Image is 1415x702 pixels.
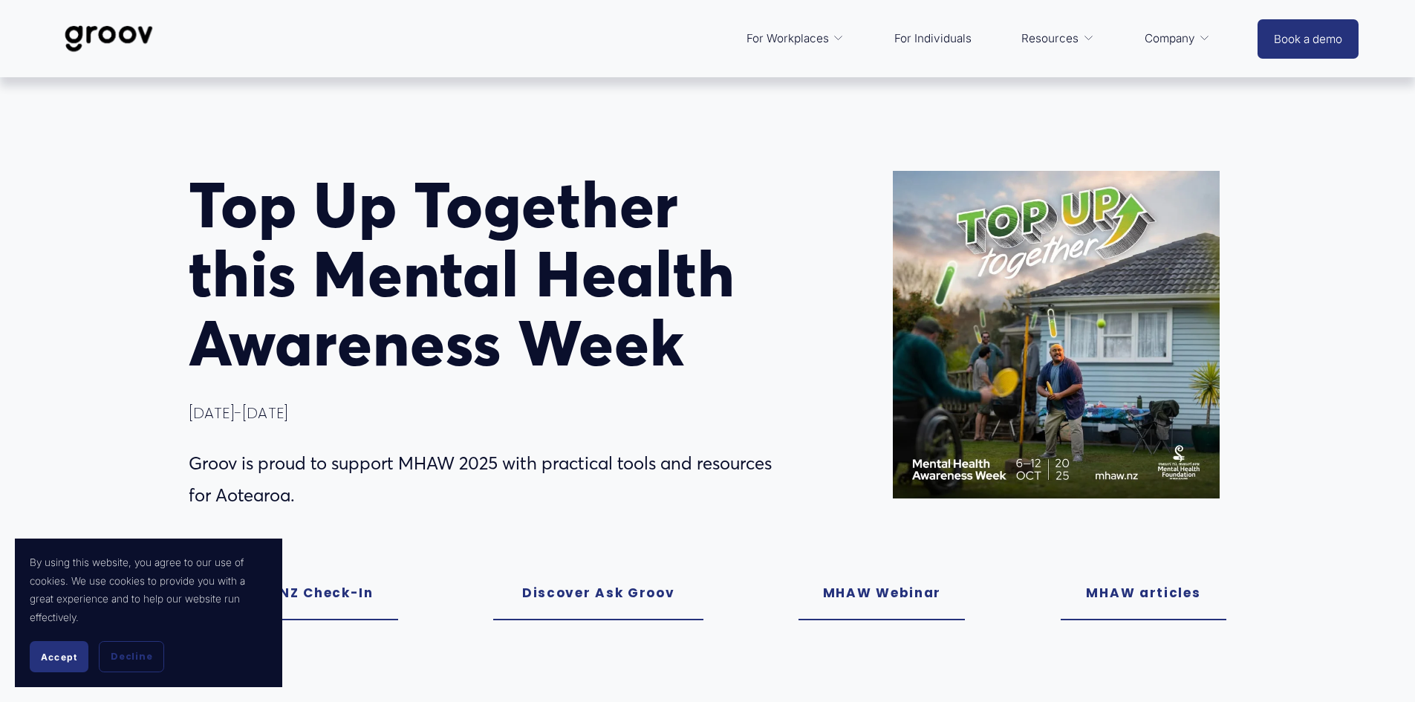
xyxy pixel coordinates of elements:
[41,651,77,663] span: Accept
[189,568,399,620] a: Join the NZ Check-In
[189,403,791,423] h4: [DATE]-[DATE]
[1258,19,1359,59] a: Book a demo
[1021,28,1079,49] span: Resources
[189,166,221,244] span: T
[30,641,88,672] button: Accept
[189,448,791,512] p: Groov is proud to support MHAW 2025 with practical tools and resources for Aotearoa.
[15,539,282,687] section: Cookie banner
[1137,21,1218,56] a: folder dropdown
[739,21,852,56] a: folder dropdown
[746,28,829,49] span: For Workplaces
[30,553,267,626] p: By using this website, you agree to our use of cookies. We use cookies to provide you with a grea...
[1145,28,1195,49] span: Company
[887,21,979,56] a: For Individuals
[56,14,161,63] img: Groov | Workplace Science Platform | Unlock Performance | Drive Results
[99,641,164,672] button: Decline
[189,171,791,377] h1: op Up Together this Mental Health Awareness Week
[1014,21,1102,56] a: folder dropdown
[798,568,965,620] a: MHAW Webinar
[111,650,152,663] span: Decline
[1061,568,1227,620] a: MHAW articles
[493,568,703,620] a: Discover Ask Groov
